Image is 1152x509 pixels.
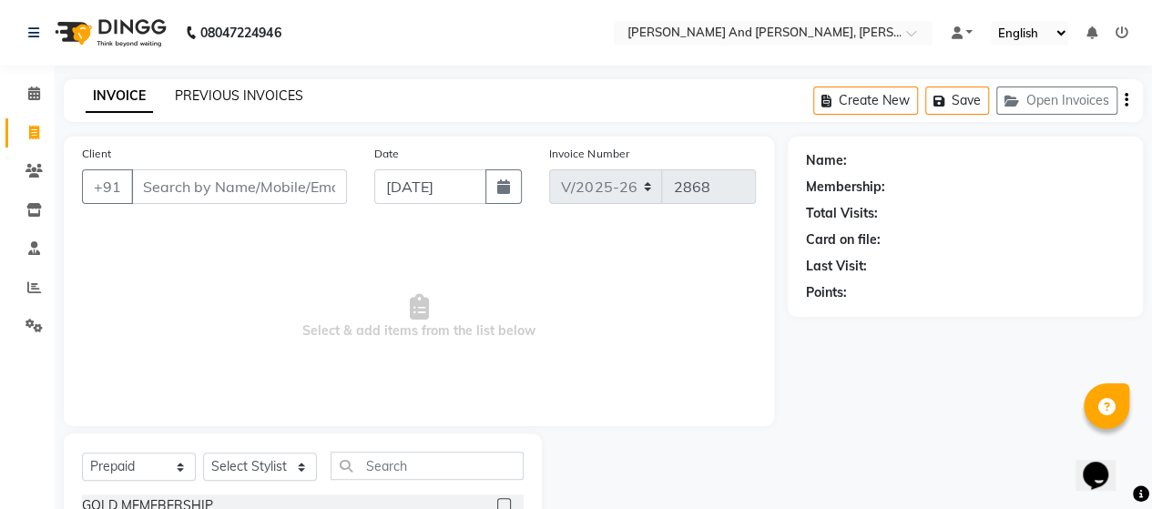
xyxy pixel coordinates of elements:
label: Client [82,146,111,162]
a: INVOICE [86,80,153,113]
button: Save [925,87,989,115]
button: Create New [813,87,918,115]
div: Total Visits: [806,204,878,223]
div: Card on file: [806,230,881,249]
span: Select & add items from the list below [82,226,756,408]
input: Search by Name/Mobile/Email/Code [131,169,347,204]
div: Last Visit: [806,257,867,276]
div: Points: [806,283,847,302]
label: Invoice Number [549,146,628,162]
b: 08047224946 [200,7,280,58]
a: PREVIOUS INVOICES [175,87,303,104]
img: logo [46,7,171,58]
iframe: chat widget [1076,436,1134,491]
label: Date [374,146,399,162]
div: Name: [806,151,847,170]
div: Membership: [806,178,885,197]
button: +91 [82,169,133,204]
button: Open Invoices [996,87,1117,115]
input: Search [331,452,524,480]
